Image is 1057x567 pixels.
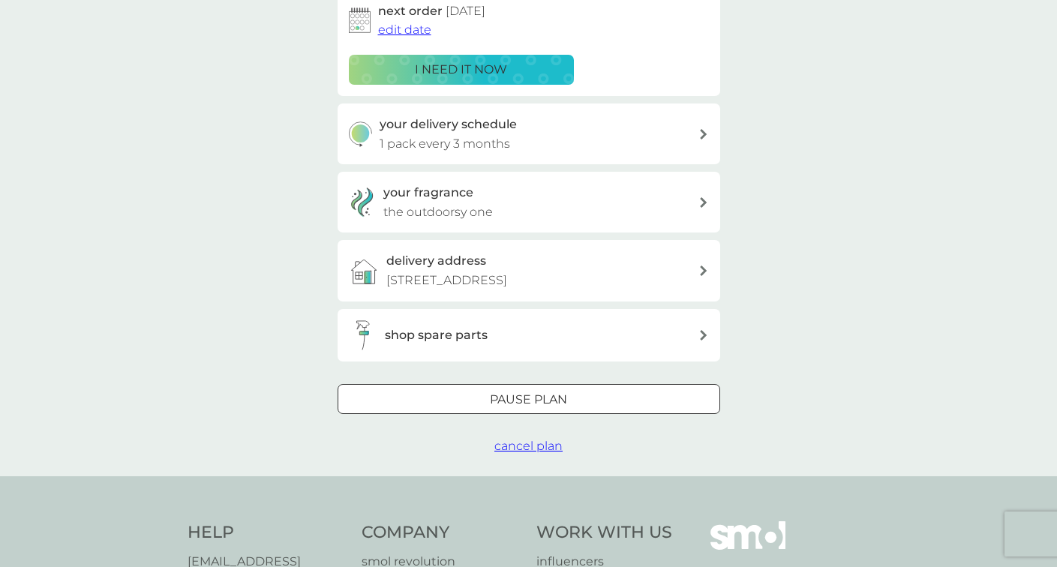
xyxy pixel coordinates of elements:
[338,309,720,361] button: shop spare parts
[386,251,486,271] h3: delivery address
[362,521,521,544] h4: Company
[415,60,507,79] p: i need it now
[380,115,517,134] h3: your delivery schedule
[494,436,563,456] button: cancel plan
[385,325,488,345] h3: shop spare parts
[378,1,485,21] h2: next order
[380,134,510,154] p: 1 pack every 3 months
[338,384,720,414] button: Pause plan
[349,55,574,85] button: i need it now
[383,202,493,222] p: the outdoorsy one
[536,521,672,544] h4: Work With Us
[338,240,720,301] a: delivery address[STREET_ADDRESS]
[490,390,567,409] p: Pause plan
[188,521,347,544] h4: Help
[378,22,431,37] span: edit date
[446,4,485,18] span: [DATE]
[494,439,563,453] span: cancel plan
[383,183,473,202] h3: your fragrance
[378,20,431,40] button: edit date
[338,103,720,164] button: your delivery schedule1 pack every 3 months
[338,172,720,232] a: your fragrancethe outdoorsy one
[386,271,507,290] p: [STREET_ADDRESS]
